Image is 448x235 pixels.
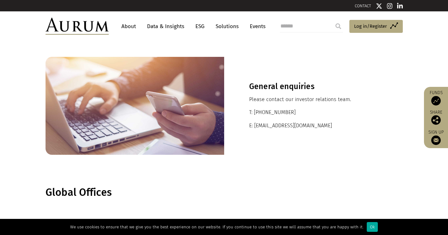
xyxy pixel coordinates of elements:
[46,18,109,35] img: Aurum
[212,21,242,32] a: Solutions
[427,130,445,145] a: Sign up
[367,222,378,232] div: Ok
[249,82,378,91] h3: General enquiries
[355,3,371,8] a: CONTACT
[249,122,378,130] p: E: [EMAIL_ADDRESS][DOMAIN_NAME]
[349,20,403,33] a: Log in/Register
[354,22,387,30] span: Log in/Register
[249,95,378,104] p: Please contact our investor relations team.
[376,3,382,9] img: Twitter icon
[431,136,441,145] img: Sign up to our newsletter
[431,96,441,105] img: Access Funds
[332,20,345,33] input: Submit
[427,110,445,125] div: Share
[249,108,378,117] p: T: [PHONE_NUMBER]
[247,21,266,32] a: Events
[431,115,441,125] img: Share this post
[192,21,208,32] a: ESG
[144,21,187,32] a: Data & Insights
[387,3,393,9] img: Instagram icon
[427,90,445,105] a: Funds
[118,21,139,32] a: About
[46,186,401,199] h1: Global Offices
[397,3,403,9] img: Linkedin icon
